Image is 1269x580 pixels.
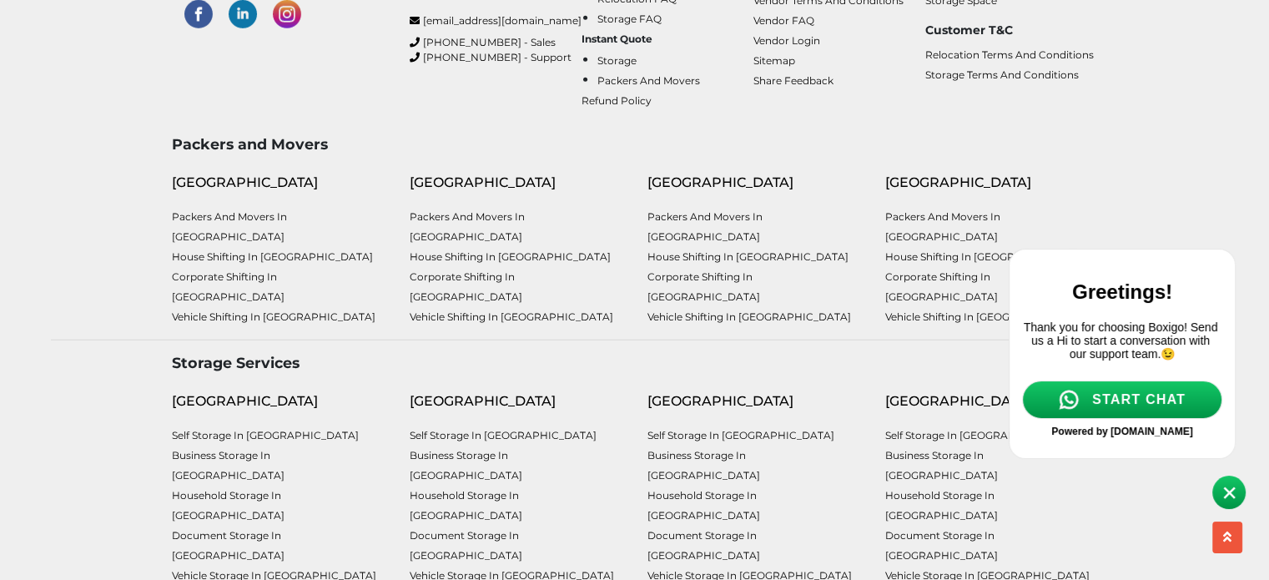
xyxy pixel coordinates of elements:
a: START CHAT [20,139,220,177]
div: [GEOGRAPHIC_DATA] [647,173,860,193]
h3: Packers and Movers [172,135,1098,153]
a: Corporate Shifting in [GEOGRAPHIC_DATA] [885,270,998,303]
a: Document Storage in [GEOGRAPHIC_DATA] [410,529,522,562]
div: [GEOGRAPHIC_DATA] [885,173,1098,193]
a: Vehicle shifting in [GEOGRAPHIC_DATA] [410,310,613,323]
a: Relocation Terms and Conditions [925,48,1094,61]
div: [GEOGRAPHIC_DATA] [410,391,622,411]
a: Share Feedback [753,74,833,87]
a: Storage FAQ [597,13,662,25]
div: [GEOGRAPHIC_DATA] [172,391,385,411]
a: House shifting in [GEOGRAPHIC_DATA] [647,250,849,263]
a: Packers and Movers in [GEOGRAPHIC_DATA] [172,210,287,243]
h3: Storage Services [172,354,1098,371]
div: [GEOGRAPHIC_DATA] [647,391,860,411]
a: Self Storage in [GEOGRAPHIC_DATA] [172,429,359,441]
img: whatsapp-icon.svg [57,148,77,168]
img: close.svg [221,28,234,40]
a: House shifting in [GEOGRAPHIC_DATA] [172,250,373,263]
a: Household Storage in [GEOGRAPHIC_DATA] [172,489,285,522]
b: Instant Quote [582,33,652,45]
h2: Greetings! [20,38,220,62]
a: Business Storage in [GEOGRAPHIC_DATA] [410,449,522,482]
a: [DOMAIN_NAME] [108,184,191,195]
a: Vehicle shifting in [GEOGRAPHIC_DATA] [647,310,851,323]
a: Vehicle shifting in [GEOGRAPHIC_DATA] [885,310,1089,323]
a: Document Storage in [GEOGRAPHIC_DATA] [647,529,760,562]
a: Document Storage in [GEOGRAPHIC_DATA] [172,529,285,562]
a: Vendor FAQ [753,14,814,27]
a: Storage Terms and Conditions [925,68,1079,81]
a: Vendor Login [753,34,820,47]
div: [GEOGRAPHIC_DATA] [172,173,385,193]
a: Business Storage in [GEOGRAPHIC_DATA] [885,449,998,482]
a: Vehicle shifting in [GEOGRAPHIC_DATA] [172,310,375,323]
a: Corporate Shifting in [GEOGRAPHIC_DATA] [647,270,760,303]
a: [EMAIL_ADDRESS][DOMAIN_NAME] [410,13,582,28]
a: Packers and Movers in [GEOGRAPHIC_DATA] [647,210,763,243]
h6: Customer T&C [925,23,1097,38]
a: Business Storage in [GEOGRAPHIC_DATA] [647,449,760,482]
a: Storage [597,54,637,67]
a: Packers and Movers in [GEOGRAPHIC_DATA] [885,210,1000,243]
a: Sitemap [753,54,795,67]
a: Household Storage in [GEOGRAPHIC_DATA] [647,489,760,522]
a: [PHONE_NUMBER] - Sales [410,35,582,50]
a: Packers and Movers [597,74,700,87]
a: Refund Policy [582,94,652,107]
a: Corporate Shifting in [GEOGRAPHIC_DATA] [172,270,285,303]
div: [GEOGRAPHIC_DATA] [885,391,1098,411]
a: Self Storage in [GEOGRAPHIC_DATA] [410,429,597,441]
a: Household Storage in [GEOGRAPHIC_DATA] [410,489,522,522]
button: scroll up [1212,522,1242,553]
a: House shifting in [GEOGRAPHIC_DATA] [410,250,611,263]
a: Corporate Shifting in [GEOGRAPHIC_DATA] [410,270,522,303]
a: Self Storage in [GEOGRAPHIC_DATA] [885,429,1072,441]
span: START CHAT [90,150,184,165]
a: Packers and Movers in [GEOGRAPHIC_DATA] [410,210,525,243]
a: [PHONE_NUMBER] - Support [410,50,582,65]
div: [GEOGRAPHIC_DATA] [410,173,622,193]
a: Household Storage in [GEOGRAPHIC_DATA] [885,489,998,522]
a: Document Storage in [GEOGRAPHIC_DATA] [885,529,998,562]
span: Powered by [49,184,105,195]
a: House shifting in [GEOGRAPHIC_DATA] [885,250,1086,263]
a: Self Storage in [GEOGRAPHIC_DATA] [647,429,834,441]
a: Business Storage in [GEOGRAPHIC_DATA] [172,449,285,482]
p: Thank you for choosing Boxigo! Send us a Hi to start a conversation with our support team.😉 [20,78,220,119]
